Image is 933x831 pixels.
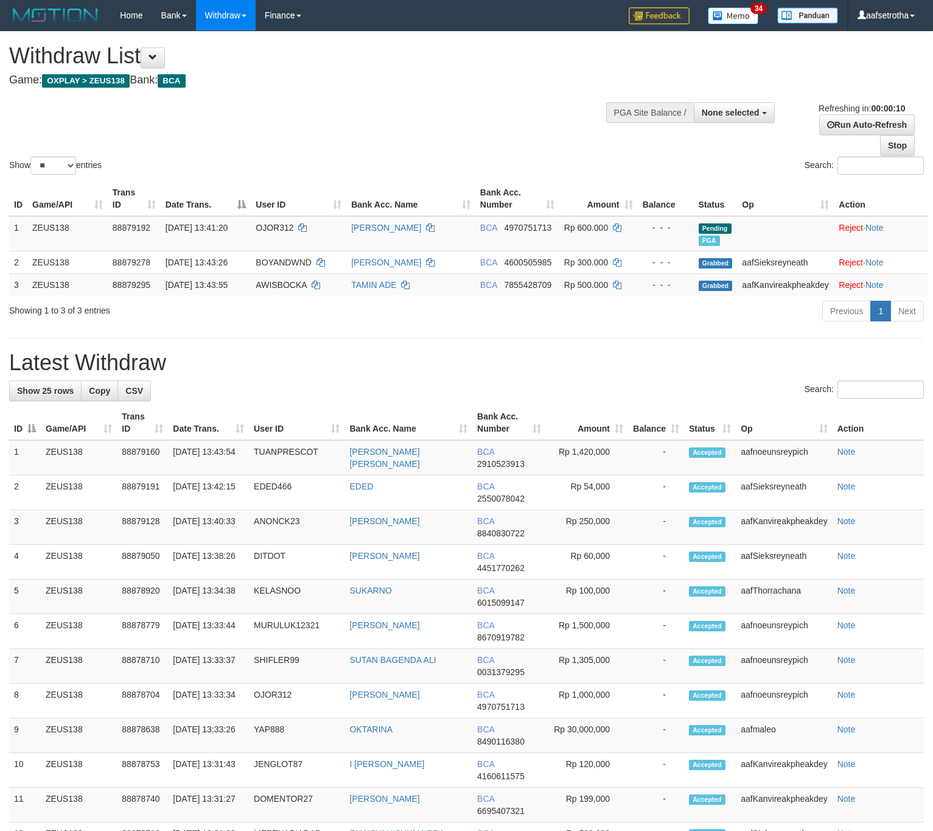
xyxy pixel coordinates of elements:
span: BCA [477,794,494,804]
a: CSV [117,380,151,401]
a: [PERSON_NAME] [351,258,421,267]
td: - [628,788,684,822]
a: Copy [81,380,118,401]
span: [DATE] 13:43:55 [166,280,228,290]
td: [DATE] 13:43:54 [168,440,249,475]
span: Grabbed [699,258,733,268]
td: 88878753 [117,753,168,788]
td: ZEUS138 [41,545,117,580]
label: Search: [805,380,924,399]
a: Note [837,759,856,769]
span: Copy 2910523913 to clipboard [477,459,525,469]
div: - - - [643,222,689,234]
td: 10 [9,753,41,788]
span: BCA [480,280,497,290]
td: DOMENTOR27 [249,788,344,822]
a: Next [890,301,924,321]
span: Rp 600.000 [564,223,608,233]
a: [PERSON_NAME] [PERSON_NAME] [349,447,419,469]
a: EDED [349,482,373,491]
a: Note [865,223,884,233]
td: [DATE] 13:33:37 [168,649,249,684]
td: · [834,273,928,296]
th: User ID: activate to sort column ascending [251,181,346,216]
td: 88878740 [117,788,168,822]
td: [DATE] 13:33:34 [168,684,249,718]
td: aafKanvireakpheakdey [737,273,834,296]
td: 9 [9,718,41,753]
div: PGA Site Balance / [606,102,694,123]
span: BCA [477,551,494,561]
th: Date Trans.: activate to sort column ascending [168,405,249,440]
td: DITDOT [249,545,344,580]
span: OXPLAY > ZEUS138 [42,74,130,88]
td: 2 [9,251,27,273]
td: TUANPRESCOT [249,440,344,475]
img: Feedback.jpg [629,7,690,24]
td: Rp 250,000 [546,510,628,545]
th: Bank Acc. Number: activate to sort column ascending [475,181,559,216]
td: 88879191 [117,475,168,510]
td: - [628,684,684,718]
td: 88878710 [117,649,168,684]
td: [DATE] 13:40:33 [168,510,249,545]
span: Accepted [689,517,725,527]
td: Rp 1,500,000 [546,614,628,649]
td: [DATE] 13:42:15 [168,475,249,510]
td: aafThorrachana [736,580,832,614]
td: aafnoeunsreypich [736,440,832,475]
span: None selected [702,108,760,117]
td: JENGLOT87 [249,753,344,788]
span: 88879192 [113,223,150,233]
span: Copy 8670919782 to clipboard [477,633,525,642]
a: SUTAN BAGENDA ALI [349,655,436,665]
td: EDED466 [249,475,344,510]
span: Copy 0031379295 to clipboard [477,667,525,677]
td: Rp 1,420,000 [546,440,628,475]
th: Action [833,405,924,440]
td: aafKanvireakpheakdey [736,788,832,822]
a: Reject [839,280,863,290]
span: BCA [477,447,494,457]
td: 4 [9,545,41,580]
span: Copy 4451770262 to clipboard [477,563,525,573]
td: 11 [9,788,41,822]
span: Accepted [689,690,725,701]
td: - [628,440,684,475]
span: Copy 8840830722 to clipboard [477,528,525,538]
td: 1 [9,440,41,475]
span: AWISBOCKA [256,280,307,290]
td: 88878704 [117,684,168,718]
td: 88878779 [117,614,168,649]
span: Grabbed [699,281,733,291]
td: Rp 1,305,000 [546,649,628,684]
span: [DATE] 13:43:26 [166,258,228,267]
td: 5 [9,580,41,614]
td: Rp 1,000,000 [546,684,628,718]
span: BCA [480,258,497,267]
td: - [628,510,684,545]
span: BOYANDWND [256,258,312,267]
div: - - - [643,256,689,268]
a: TAMIN ADE [351,280,396,290]
th: ID: activate to sort column descending [9,405,41,440]
td: ZEUS138 [41,788,117,822]
td: Rp 54,000 [546,475,628,510]
span: CSV [125,386,143,396]
td: Rp 60,000 [546,545,628,580]
td: 3 [9,273,27,296]
td: ZEUS138 [27,273,108,296]
button: None selected [694,102,775,123]
a: Note [837,482,856,491]
select: Showentries [30,156,76,175]
th: Trans ID: activate to sort column ascending [108,181,161,216]
th: Op: activate to sort column ascending [737,181,834,216]
span: Rp 500.000 [564,280,608,290]
td: Rp 120,000 [546,753,628,788]
span: Copy 7855428709 to clipboard [505,280,552,290]
th: Amount: activate to sort column ascending [559,181,638,216]
td: 88878638 [117,718,168,753]
td: 7 [9,649,41,684]
td: aafKanvireakpheakdey [736,510,832,545]
td: SHIFLER99 [249,649,344,684]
